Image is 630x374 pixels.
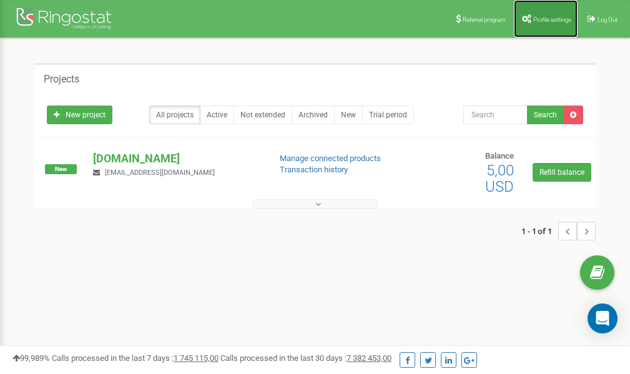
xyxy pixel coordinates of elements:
[527,106,564,124] button: Search
[47,106,112,124] a: New project
[521,209,596,253] nav: ...
[44,74,79,85] h5: Projects
[485,151,514,160] span: Balance
[347,353,391,363] u: 7 382 453,00
[234,106,292,124] a: Not extended
[521,222,558,240] span: 1 - 1 of 1
[292,106,335,124] a: Archived
[280,165,348,174] a: Transaction history
[200,106,234,124] a: Active
[533,163,591,182] a: Refill balance
[280,154,381,163] a: Manage connected products
[598,16,618,23] span: Log Out
[588,303,618,333] div: Open Intercom Messenger
[334,106,363,124] a: New
[362,106,414,124] a: Trial period
[533,16,571,23] span: Profile settings
[93,150,259,167] p: [DOMAIN_NAME]
[149,106,200,124] a: All projects
[463,106,528,124] input: Search
[105,169,215,177] span: [EMAIL_ADDRESS][DOMAIN_NAME]
[52,353,219,363] span: Calls processed in the last 7 days :
[45,164,77,174] span: New
[463,16,506,23] span: Referral program
[485,162,514,195] span: 5,00 USD
[174,353,219,363] u: 1 745 115,00
[12,353,50,363] span: 99,989%
[220,353,391,363] span: Calls processed in the last 30 days :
